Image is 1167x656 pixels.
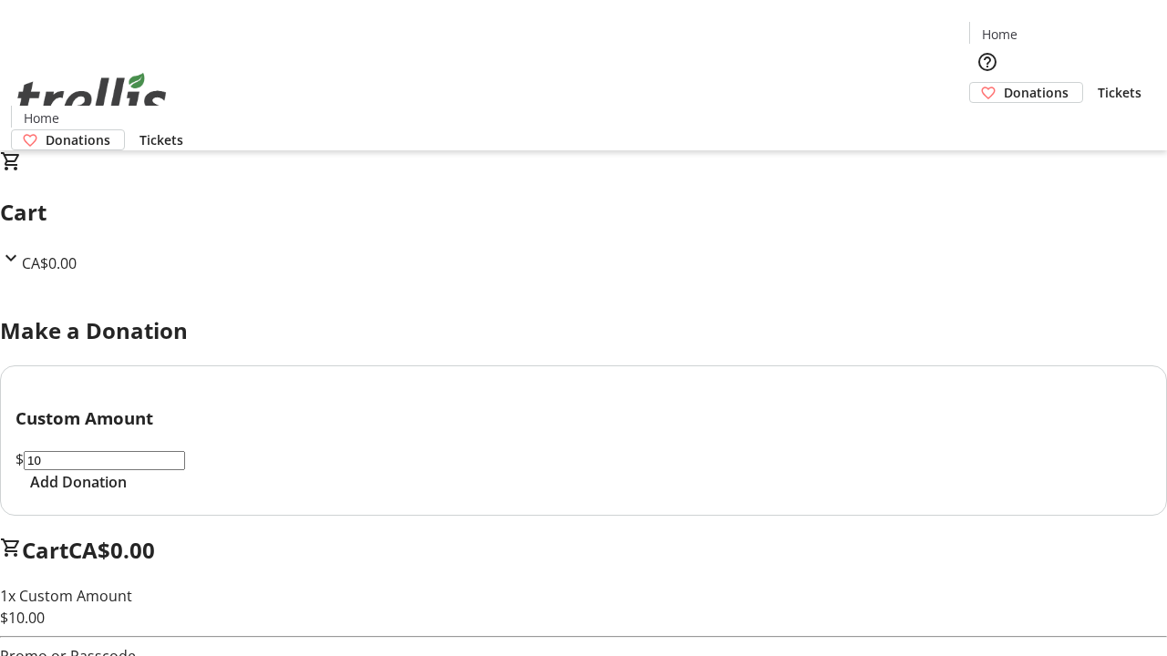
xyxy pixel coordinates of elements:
h3: Custom Amount [15,405,1152,431]
a: Donations [969,82,1083,103]
span: Home [982,25,1017,44]
a: Tickets [125,130,198,149]
input: Donation Amount [24,451,185,470]
span: Donations [1004,83,1069,102]
button: Add Donation [15,471,141,493]
span: Home [24,108,59,128]
span: Tickets [1098,83,1141,102]
button: Cart [969,103,1006,139]
span: CA$0.00 [22,253,77,273]
span: Add Donation [30,471,127,493]
span: Donations [46,130,110,149]
img: Orient E2E Organization j9Ja2GK1b9's Logo [11,53,173,144]
span: $ [15,449,24,469]
a: Home [12,108,70,128]
button: Help [969,44,1006,80]
a: Donations [11,129,125,150]
a: Tickets [1083,83,1156,102]
a: Home [970,25,1028,44]
span: CA$0.00 [68,535,155,565]
span: Tickets [139,130,183,149]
